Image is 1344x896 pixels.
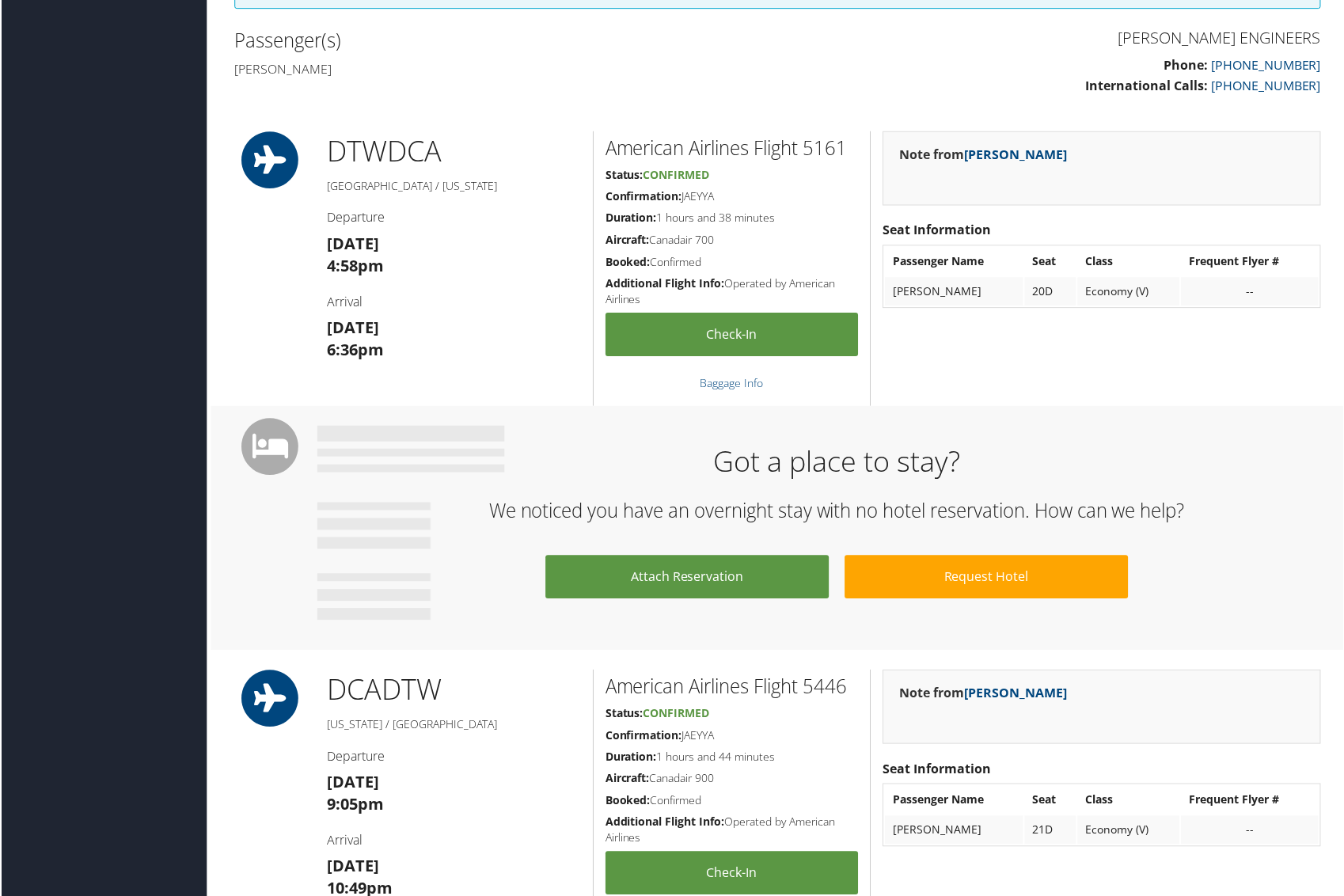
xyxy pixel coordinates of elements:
a: [PHONE_NUMBER] [1213,77,1323,94]
h5: Canadair 900 [606,773,860,788]
strong: Seat Information [883,222,992,239]
strong: [DATE] [326,857,378,879]
th: Seat [1026,248,1077,276]
h5: JAEYYA [606,729,860,745]
strong: Booked: [606,795,651,810]
h4: Arrival [326,294,581,311]
h4: Departure [326,749,581,766]
strong: Additional Flight Info: [606,276,725,291]
td: 20D [1026,278,1077,306]
th: Class [1079,248,1182,276]
h4: Arrival [326,833,581,851]
a: [PERSON_NAME] [965,685,1068,703]
div: -- [1190,825,1312,839]
strong: Seat Information [883,761,992,779]
span: Confirmed [644,167,710,182]
h5: Operated by American Airlines [606,276,860,307]
th: Passenger Name [886,248,1024,276]
h4: [PERSON_NAME] [233,60,766,78]
strong: Duration: [606,750,657,765]
h2: American Airlines Flight 5161 [606,135,860,161]
strong: [DATE] [326,317,378,339]
h1: DTW DCA [326,131,581,171]
td: [PERSON_NAME] [886,278,1024,306]
h1: DCA DTW [326,671,581,711]
a: Attach Reservation [545,556,830,600]
h5: JAEYYA [606,189,860,205]
strong: International Calls: [1087,77,1209,94]
strong: Phone: [1165,56,1209,74]
td: 21D [1026,818,1077,846]
strong: [DATE] [326,773,378,795]
h5: [US_STATE] / [GEOGRAPHIC_DATA] [326,718,581,734]
strong: Note from [900,146,1068,163]
strong: Aircraft: [606,233,650,248]
td: Economy (V) [1079,818,1182,846]
h2: Passenger(s) [233,27,766,54]
a: [PERSON_NAME] [965,146,1068,163]
strong: Status: [606,707,644,722]
strong: 9:05pm [326,795,383,817]
h5: Operated by American Airlines [606,816,860,847]
strong: Confirmation: [606,729,682,744]
strong: [DATE] [326,233,378,255]
a: Check-in [606,313,860,357]
strong: 6:36pm [326,340,383,361]
td: [PERSON_NAME] [886,818,1024,846]
h2: American Airlines Flight 5446 [606,674,860,701]
strong: Aircraft: [606,773,650,788]
h5: Canadair 700 [606,233,860,249]
h5: 1 hours and 38 minutes [606,211,860,226]
h5: 1 hours and 44 minutes [606,750,860,766]
div: -- [1190,285,1312,299]
h5: [GEOGRAPHIC_DATA] / [US_STATE] [326,178,581,194]
strong: 4:58pm [326,256,383,277]
a: Request Hotel [845,556,1129,600]
h4: Departure [326,209,581,226]
h3: [PERSON_NAME] ENGINEERS [790,27,1323,49]
strong: Additional Flight Info: [606,816,725,831]
a: Baggage Info [700,376,764,391]
strong: Duration: [606,211,657,226]
h5: Confirmed [606,255,860,271]
th: Frequent Flyer # [1183,248,1320,276]
strong: Note from [900,685,1068,703]
strong: Status: [606,167,644,182]
td: Economy (V) [1079,278,1182,306]
strong: Booked: [606,255,651,270]
th: Frequent Flyer # [1183,788,1320,816]
a: [PHONE_NUMBER] [1213,56,1323,74]
th: Class [1079,788,1182,816]
h5: Confirmed [606,795,860,811]
span: Confirmed [644,707,710,722]
th: Seat [1026,788,1077,816]
th: Passenger Name [886,788,1024,816]
strong: Confirmation: [606,189,682,204]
